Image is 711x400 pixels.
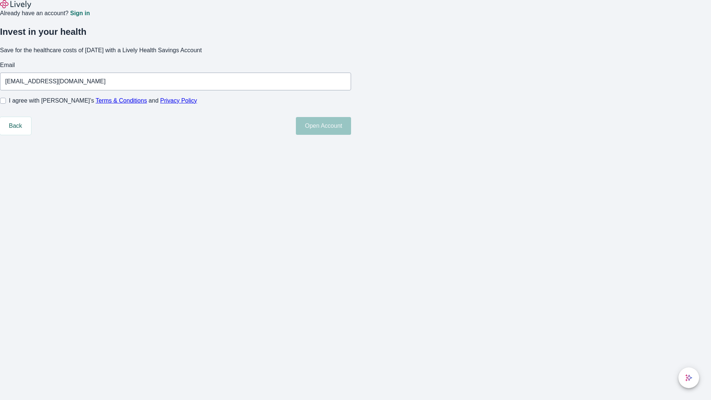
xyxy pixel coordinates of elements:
button: chat [678,367,699,388]
a: Sign in [70,10,90,16]
a: Terms & Conditions [96,97,147,104]
span: I agree with [PERSON_NAME]’s and [9,96,197,105]
svg: Lively AI Assistant [685,374,692,381]
a: Privacy Policy [160,97,197,104]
